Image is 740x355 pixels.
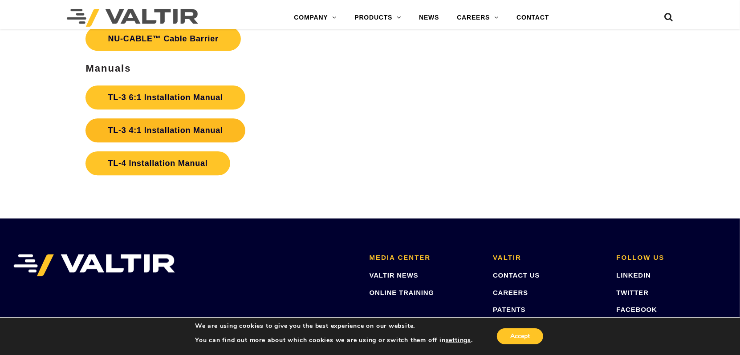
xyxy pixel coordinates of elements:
[410,9,448,27] a: NEWS
[493,306,525,313] a: PATENTS
[493,271,540,279] a: CONTACT US
[13,254,175,276] img: VALTIR
[85,27,240,51] a: NU-CABLE™ Cable Barrier
[285,9,346,27] a: COMPANY
[85,118,245,142] a: TL-3 4:1 Installation Manual
[370,289,434,296] a: ONLINE TRAINING
[108,93,223,102] strong: TL-3 6:1 Installation Manual
[446,336,471,344] button: settings
[617,306,657,313] a: FACEBOOK
[195,336,473,344] p: You can find out more about which cookies we are using or switch them off in .
[493,254,603,262] h2: VALTIR
[493,289,528,296] a: CAREERS
[497,328,543,344] button: Accept
[448,9,508,27] a: CAREERS
[85,151,230,175] a: TL-4 Installation Manual
[617,271,651,279] a: LINKEDIN
[370,254,480,262] h2: MEDIA CENTER
[195,322,473,330] p: We are using cookies to give you the best experience on our website.
[508,9,558,27] a: CONTACT
[85,85,245,109] a: TL-3 6:1 Installation Manual
[346,9,410,27] a: PRODUCTS
[617,254,727,262] h2: FOLLOW US
[67,9,198,27] img: Valtir
[370,271,419,279] a: VALTIR NEWS
[85,63,131,74] strong: Manuals
[617,289,649,296] a: TWITTER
